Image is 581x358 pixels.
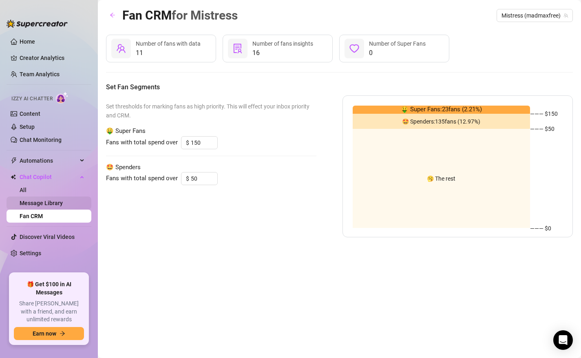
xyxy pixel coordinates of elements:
img: AI Chatter [56,92,68,104]
span: Set thresholds for marking fans as high priority. This will effect your inbox priority and CRM. [106,102,316,120]
img: Chat Copilot [11,174,16,180]
span: arrow-right [60,331,65,336]
span: Fans with total spend over [106,174,178,183]
article: Fan CRM [122,6,238,25]
span: 🤑 Super Fans: 23 fans ( 2.21 %) [401,105,482,115]
span: Earn now [33,330,56,337]
span: solution [233,44,243,53]
span: Share [PERSON_NAME] with a friend, and earn unlimited rewards [14,300,84,324]
img: logo-BBDzfeDw.svg [7,20,68,28]
span: 🎁 Get $100 in AI Messages [14,281,84,296]
span: 11 [136,48,201,58]
a: Discover Viral Videos [20,234,75,240]
a: Home [20,38,35,45]
span: Number of fans insights [252,40,313,47]
a: Chat Monitoring [20,137,62,143]
span: Mistress (madmaxfree) [501,9,568,22]
span: heart [349,44,359,53]
span: for Mistress [172,8,238,22]
span: 🤩 Spenders [106,163,316,172]
a: Fan CRM [20,213,43,219]
span: 16 [252,48,313,58]
span: thunderbolt [11,157,17,164]
span: 0 [369,48,426,58]
input: 500 [191,137,217,149]
span: Chat Copilot [20,170,77,183]
a: All [20,187,27,193]
a: Creator Analytics [20,51,85,64]
span: arrow-left [110,12,115,18]
span: Fans with total spend over [106,138,178,148]
a: Setup [20,124,35,130]
span: team [116,44,126,53]
button: Earn nowarrow-right [14,327,84,340]
a: Settings [20,250,41,256]
input: 150 [191,172,217,185]
span: Number of fans with data [136,40,201,47]
a: Team Analytics [20,71,60,77]
span: 🤑 Super Fans [106,126,316,136]
a: Content [20,110,40,117]
span: Izzy AI Chatter [11,95,53,103]
span: team [563,13,568,18]
div: Open Intercom Messenger [553,330,573,350]
a: Message Library [20,200,63,206]
span: Number of Super Fans [369,40,426,47]
span: Automations [20,154,77,167]
h5: Set Fan Segments [106,82,573,92]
